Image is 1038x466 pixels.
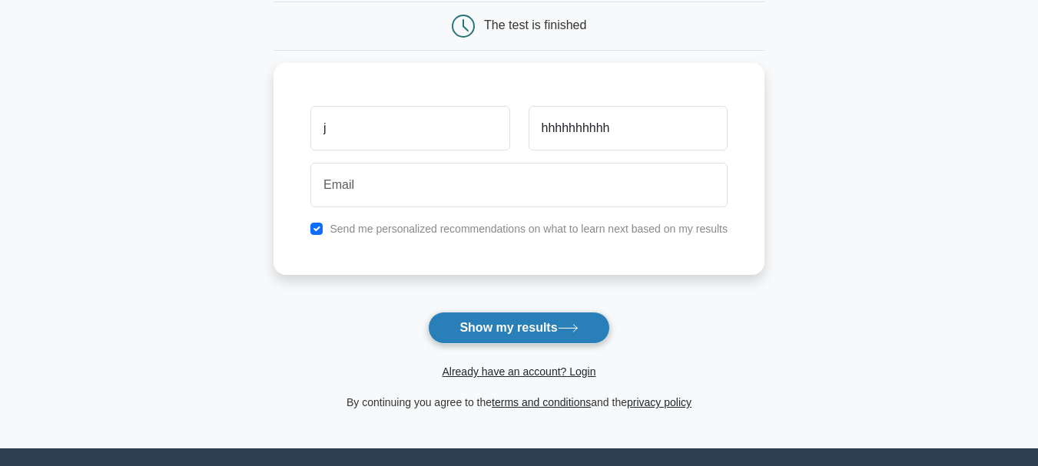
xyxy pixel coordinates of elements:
a: Already have an account? Login [442,365,595,378]
input: Email [310,163,728,207]
a: terms and conditions [492,396,591,408]
button: Show my results [428,312,609,344]
input: First name [310,106,509,150]
a: privacy policy [627,396,691,408]
div: By continuing you agree to the and the [264,393,774,411]
label: Send me personalized recommendations on what to learn next based on my results [330,223,728,235]
input: Last name [529,106,728,150]
div: The test is finished [484,18,586,31]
